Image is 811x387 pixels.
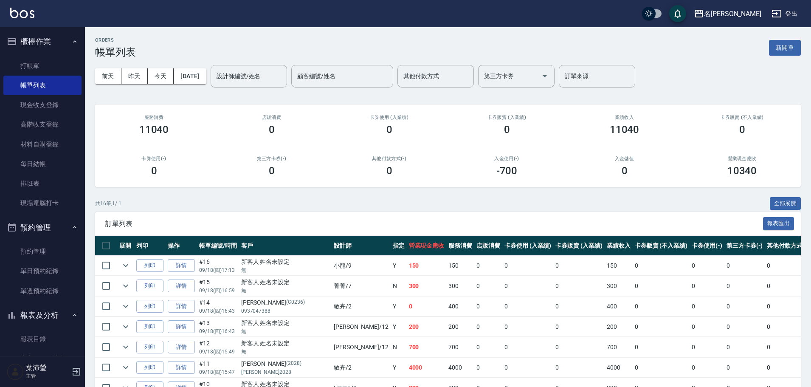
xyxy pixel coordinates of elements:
[446,337,474,357] td: 700
[633,236,690,256] th: 卡券販賣 (不入業績)
[136,361,163,374] button: 列印
[119,320,132,333] button: expand row
[119,341,132,353] button: expand row
[239,236,332,256] th: 客戶
[105,156,203,161] h2: 卡券使用(-)
[474,276,502,296] td: 0
[166,236,197,256] th: 操作
[168,259,195,272] a: 詳情
[241,278,330,287] div: 新客人 姓名未設定
[605,256,633,276] td: 150
[3,95,82,115] a: 現金收支登錄
[724,337,765,357] td: 0
[119,361,132,374] button: expand row
[332,337,390,357] td: [PERSON_NAME] /12
[768,6,801,22] button: 登出
[199,348,237,356] p: 09/18 (四) 15:49
[690,337,724,357] td: 0
[446,297,474,316] td: 400
[26,372,69,380] p: 主管
[151,165,157,177] h3: 0
[386,165,392,177] h3: 0
[105,220,763,228] span: 訂單列表
[690,236,724,256] th: 卡券使用(-)
[119,300,132,313] button: expand row
[502,337,554,357] td: 0
[633,317,690,337] td: 0
[168,361,195,374] a: 詳情
[168,280,195,293] a: 詳情
[3,329,82,349] a: 報表目錄
[168,341,195,354] a: 詳情
[3,304,82,326] button: 報表及分析
[763,219,794,227] a: 報表匯出
[341,115,438,120] h2: 卡券使用 (入業績)
[241,307,330,315] p: 0937047388
[121,68,148,84] button: 昨天
[3,31,82,53] button: 櫃檯作業
[95,37,136,43] h2: ORDERS
[3,56,82,76] a: 打帳單
[136,320,163,333] button: 列印
[633,358,690,378] td: 0
[633,276,690,296] td: 0
[605,337,633,357] td: 700
[241,339,330,348] div: 新客人 姓名未設定
[391,337,407,357] td: N
[174,68,206,84] button: [DATE]
[241,348,330,356] p: 無
[496,165,518,177] h3: -700
[605,236,633,256] th: 業績收入
[3,349,82,369] a: 店家區間累計表
[724,276,765,296] td: 0
[446,317,474,337] td: 200
[391,358,407,378] td: Y
[605,297,633,316] td: 400
[502,358,554,378] td: 0
[197,337,239,357] td: #12
[724,236,765,256] th: 第三方卡券(-)
[10,8,34,18] img: Logo
[241,359,330,368] div: [PERSON_NAME]
[474,297,502,316] td: 0
[769,43,801,51] a: 新開單
[407,236,447,256] th: 營業現金應收
[605,276,633,296] td: 300
[458,156,555,161] h2: 入金使用(-)
[693,156,791,161] h2: 營業現金應收
[690,256,724,276] td: 0
[502,317,554,337] td: 0
[391,256,407,276] td: Y
[474,337,502,357] td: 0
[622,165,628,177] h3: 0
[474,236,502,256] th: 店販消費
[199,328,237,335] p: 09/18 (四) 16:43
[95,68,121,84] button: 前天
[690,297,724,316] td: 0
[286,298,305,307] p: (C0236)
[446,256,474,276] td: 150
[553,236,605,256] th: 卡券販賣 (入業績)
[474,358,502,378] td: 0
[241,266,330,274] p: 無
[223,156,320,161] h2: 第三方卡券(-)
[136,259,163,272] button: 列印
[241,319,330,328] div: 新客人 姓名未設定
[690,5,765,23] button: 名[PERSON_NAME]
[139,124,169,136] h3: 11040
[134,236,166,256] th: 列印
[117,236,134,256] th: 展開
[197,358,239,378] td: #11
[119,259,132,272] button: expand row
[136,300,163,313] button: 列印
[553,276,605,296] td: 0
[95,200,121,207] p: 共 16 筆, 1 / 1
[3,281,82,301] a: 單週預約紀錄
[763,217,794,230] button: 報表匯出
[95,46,136,58] h3: 帳單列表
[724,358,765,378] td: 0
[7,363,24,380] img: Person
[669,5,686,22] button: save
[136,341,163,354] button: 列印
[690,317,724,337] td: 0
